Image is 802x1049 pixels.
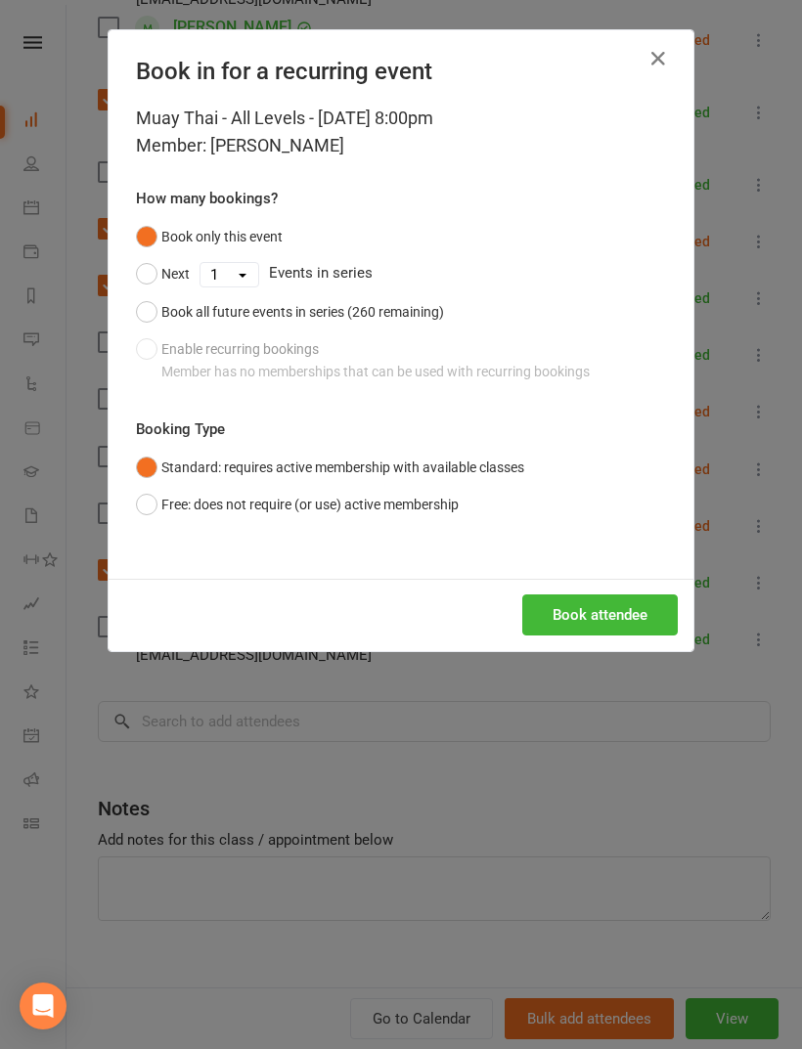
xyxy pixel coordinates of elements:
[136,105,666,159] div: Muay Thai - All Levels - [DATE] 8:00pm Member: [PERSON_NAME]
[136,187,278,210] label: How many bookings?
[136,417,225,441] label: Booking Type
[136,293,444,330] button: Book all future events in series (260 remaining)
[136,218,283,255] button: Book only this event
[522,594,678,635] button: Book attendee
[136,449,524,486] button: Standard: requires active membership with available classes
[161,301,444,323] div: Book all future events in series (260 remaining)
[136,255,190,292] button: Next
[136,486,459,523] button: Free: does not require (or use) active membership
[136,58,666,85] h4: Book in for a recurring event
[643,43,674,74] button: Close
[136,255,666,292] div: Events in series
[20,983,67,1029] div: Open Intercom Messenger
